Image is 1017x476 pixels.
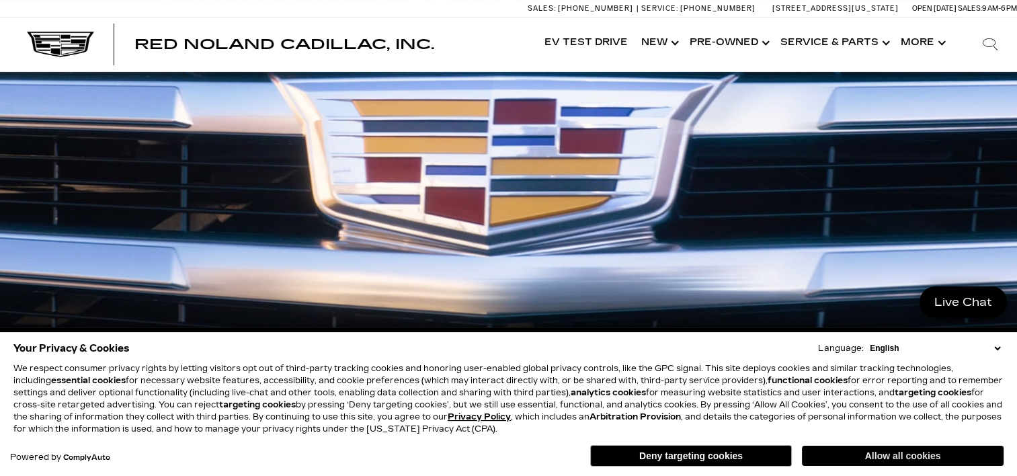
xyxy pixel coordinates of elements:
[13,362,1004,435] p: We respect consumer privacy rights by letting visitors opt out of third-party tracking cookies an...
[683,16,774,70] a: Pre-Owned
[27,32,94,57] img: Cadillac Dark Logo with Cadillac White Text
[134,38,434,51] a: Red Noland Cadillac, Inc.
[768,376,848,385] strong: functional cookies
[637,5,759,12] a: Service: [PHONE_NUMBER]
[558,4,633,13] span: [PHONE_NUMBER]
[571,388,646,397] strong: analytics cookies
[894,16,950,70] button: More
[802,446,1004,466] button: Allow all cookies
[134,36,434,52] span: Red Noland Cadillac, Inc.
[774,16,894,70] a: Service & Parts
[680,4,756,13] span: [PHONE_NUMBER]
[928,294,999,310] span: Live Chat
[866,342,1004,354] select: Language Select
[448,412,511,422] a: Privacy Policy
[958,4,982,13] span: Sales:
[772,4,899,13] a: [STREET_ADDRESS][US_STATE]
[528,4,556,13] span: Sales:
[818,344,864,352] div: Language:
[590,445,792,467] button: Deny targeting cookies
[538,16,635,70] a: EV Test Drive
[63,454,110,462] a: ComplyAuto
[10,453,110,462] div: Powered by
[13,339,130,358] span: Your Privacy & Cookies
[895,388,971,397] strong: targeting cookies
[641,4,678,13] span: Service:
[635,16,683,70] a: New
[912,4,957,13] span: Open [DATE]
[589,412,681,422] strong: Arbitration Provision
[920,286,1007,318] a: Live Chat
[219,400,296,409] strong: targeting cookies
[982,4,1017,13] span: 9 AM-6 PM
[528,5,637,12] a: Sales: [PHONE_NUMBER]
[51,376,126,385] strong: essential cookies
